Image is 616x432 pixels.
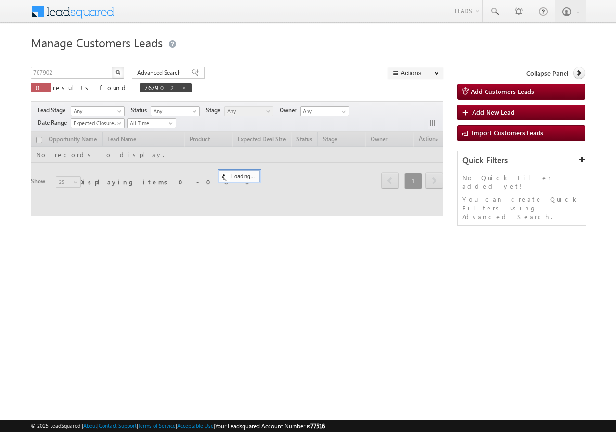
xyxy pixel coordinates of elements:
[300,106,349,116] input: Type to Search
[36,83,46,92] span: 0
[71,107,121,116] span: Any
[144,83,177,92] span: 767902
[137,68,184,77] span: Advanced Search
[219,170,260,182] div: Loading...
[138,422,176,429] a: Terms of Service
[458,151,586,170] div: Quick Filters
[53,83,129,92] span: results found
[215,422,325,430] span: Your Leadsquared Account Number is
[31,35,163,50] span: Manage Customers Leads
[128,119,173,128] span: All Time
[336,107,348,117] a: Show All Items
[99,422,137,429] a: Contact Support
[280,106,300,115] span: Owner
[151,106,200,116] a: Any
[310,422,325,430] span: 77516
[462,173,581,191] p: No Quick Filter added yet!
[131,106,151,115] span: Status
[115,70,120,75] img: Search
[38,118,71,127] span: Date Range
[38,106,69,115] span: Lead Stage
[472,108,514,116] span: Add New Lead
[225,107,270,116] span: Any
[127,118,176,128] a: All Time
[462,195,581,221] p: You can create Quick Filters using Advanced Search.
[31,421,325,431] span: © 2025 LeadSquared | | | | |
[526,69,568,78] span: Collapse Panel
[224,106,273,116] a: Any
[71,106,125,116] a: Any
[177,422,214,429] a: Acceptable Use
[471,87,534,95] span: Add Customers Leads
[83,422,97,429] a: About
[151,107,197,116] span: Any
[472,129,543,137] span: Import Customers Leads
[388,67,443,79] button: Actions
[71,118,125,128] a: Expected Closure Date
[71,119,121,128] span: Expected Closure Date
[206,106,224,115] span: Stage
